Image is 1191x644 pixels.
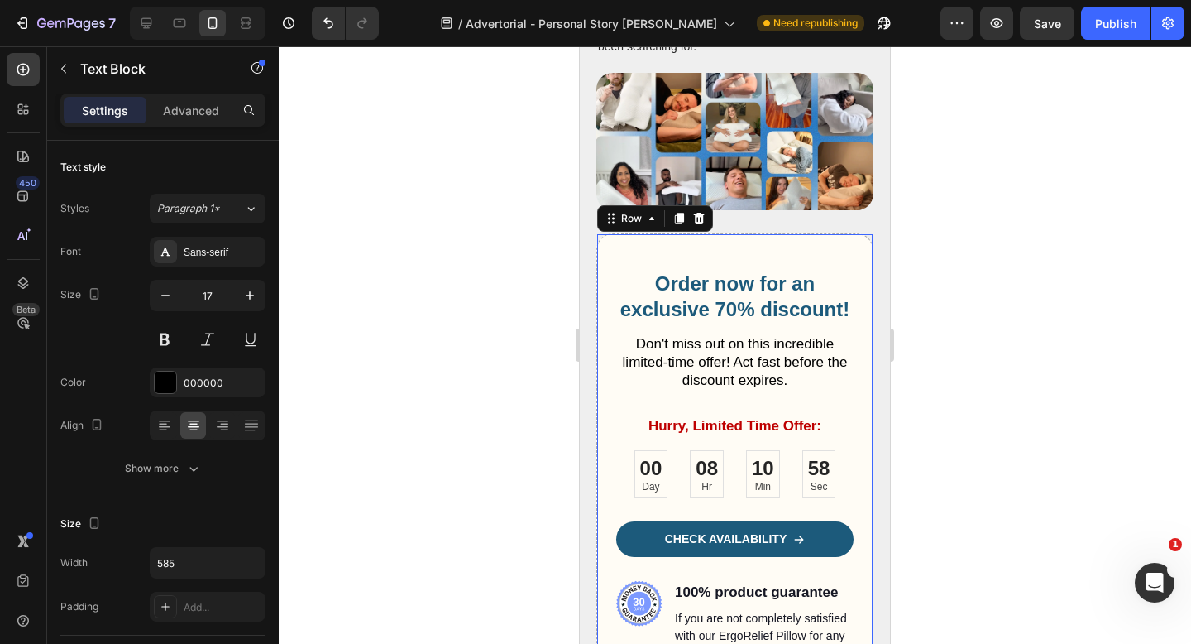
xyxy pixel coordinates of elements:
span: Need republishing [773,16,858,31]
span: Paragraph 1* [157,201,220,216]
div: Add... [184,600,261,615]
button: Paragraph 1* [150,194,265,223]
span: Advertorial - Personal Story [PERSON_NAME] [466,15,717,32]
button: 7 [7,7,123,40]
div: Size [60,284,104,306]
p: Advanced [163,102,219,119]
div: Publish [1095,15,1136,32]
div: Sans-serif [184,245,261,260]
span: / [458,15,462,32]
div: Beta [12,303,40,316]
iframe: Intercom live chat [1135,563,1174,603]
div: Font [60,244,81,259]
div: Align [60,415,107,437]
div: Width [60,555,88,570]
div: Text style [60,160,106,175]
button: Show more [60,454,265,483]
p: Settings [82,102,128,119]
p: Text Block [80,59,221,79]
div: Row [38,165,65,180]
span: 1 [1169,538,1182,551]
iframe: Design area [580,46,890,644]
div: Show more [125,460,202,477]
div: Padding [60,599,98,614]
button: Save [1020,7,1074,40]
div: Styles [60,201,89,216]
p: 7 [108,13,116,33]
div: Undo/Redo [312,7,379,40]
div: Color [60,375,86,390]
span: Save [1034,17,1061,31]
div: Size [60,513,104,536]
button: Publish [1081,7,1150,40]
div: 450 [16,176,40,190]
div: 000000 [184,376,261,391]
p: If you are not completely satisfied with our ErgoRelief Pillow for any reason, just email us, and... [95,564,272,633]
input: Auto [151,548,265,578]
